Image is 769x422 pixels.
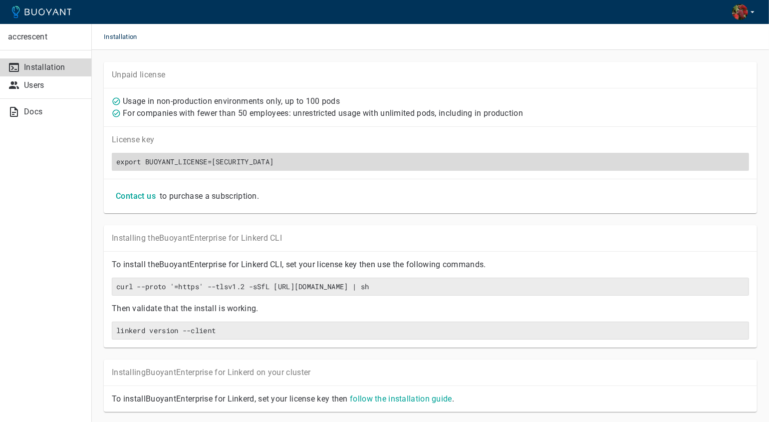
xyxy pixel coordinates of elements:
[112,70,749,80] p: Unpaid license
[123,108,523,118] p: For companies with fewer than 50 employees: unrestricted usage with unlimited pods, including in ...
[116,326,745,335] h6: linkerd version --client
[732,4,748,20] img: Logan Magee
[24,62,83,72] p: Installation
[123,96,340,106] p: Usage in non-production environments only, up to 100 pods
[112,368,749,378] p: Installing Buoyant Enterprise for Linkerd on your cluster
[112,260,749,270] p: To install the Buoyant Enterprise for Linkerd CLI, set your license key then use the following co...
[24,107,83,117] p: Docs
[112,233,749,243] p: Installing the Buoyant Enterprise for Linkerd CLI
[112,187,160,205] button: Contact us
[160,191,259,201] p: to purchase a subscription.
[116,157,745,166] h6: export BUOYANT_LICENSE=[SECURITY_DATA]
[350,394,452,404] a: follow the installation guide
[112,394,749,404] p: To install Buoyant Enterprise for Linkerd, set your license key then .
[8,32,83,42] p: accrescent
[24,80,83,90] p: Users
[104,24,149,50] span: Installation
[112,135,749,145] p: License key
[112,304,749,314] p: Then validate that the install is working.
[116,282,745,291] h6: curl --proto '=https' --tlsv1.2 -sSfL [URL][DOMAIN_NAME] | sh
[116,191,156,201] h4: Contact us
